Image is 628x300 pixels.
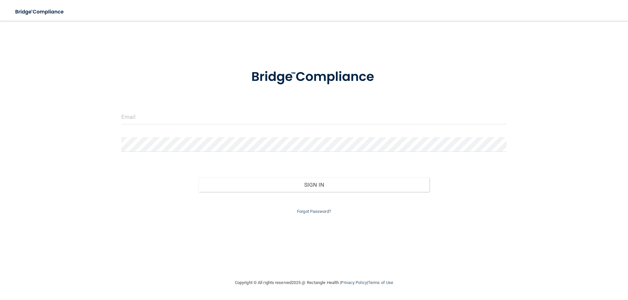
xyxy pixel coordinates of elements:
[238,60,390,94] img: bridge_compliance_login_screen.278c3ca4.svg
[195,272,433,293] div: Copyright © All rights reserved 2025 @ Rectangle Health | |
[297,209,331,214] a: Forgot Password?
[10,5,70,19] img: bridge_compliance_login_screen.278c3ca4.svg
[121,110,507,124] input: Email
[341,280,367,285] a: Privacy Policy
[199,178,430,192] button: Sign In
[368,280,393,285] a: Terms of Use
